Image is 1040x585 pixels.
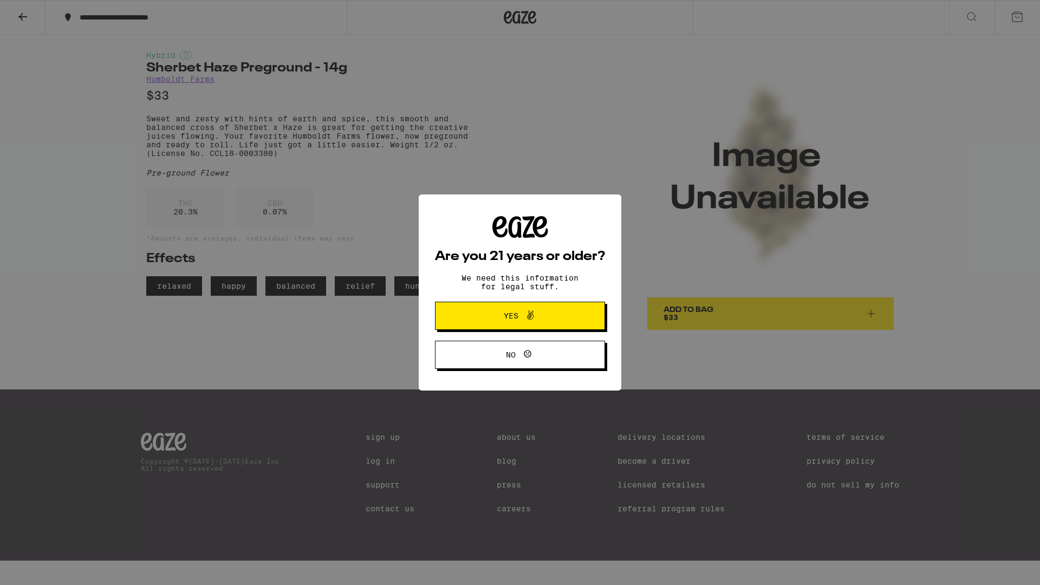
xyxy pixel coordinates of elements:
span: No [506,351,516,359]
p: We need this information for legal stuff. [452,274,588,291]
iframe: Opens a widget where you can find more information [972,552,1029,580]
span: Yes [504,312,518,320]
h2: Are you 21 years or older? [435,250,605,263]
button: No [435,341,605,369]
button: Yes [435,302,605,330]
